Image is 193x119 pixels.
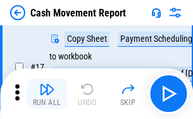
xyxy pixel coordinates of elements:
[65,32,109,47] div: Copy Sheet
[158,84,178,104] img: Main button
[39,82,54,97] img: Run All
[151,8,161,18] img: Support
[108,78,148,109] button: Skip
[33,99,61,106] div: Run All
[49,52,92,61] div: to workbook
[120,82,135,97] img: Skip
[27,78,67,109] button: Run All
[30,7,126,19] div: Cash Movement Report
[10,5,25,20] img: Back
[120,99,136,106] div: Skip
[30,62,44,72] span: # 17
[168,5,183,20] img: Settings menu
